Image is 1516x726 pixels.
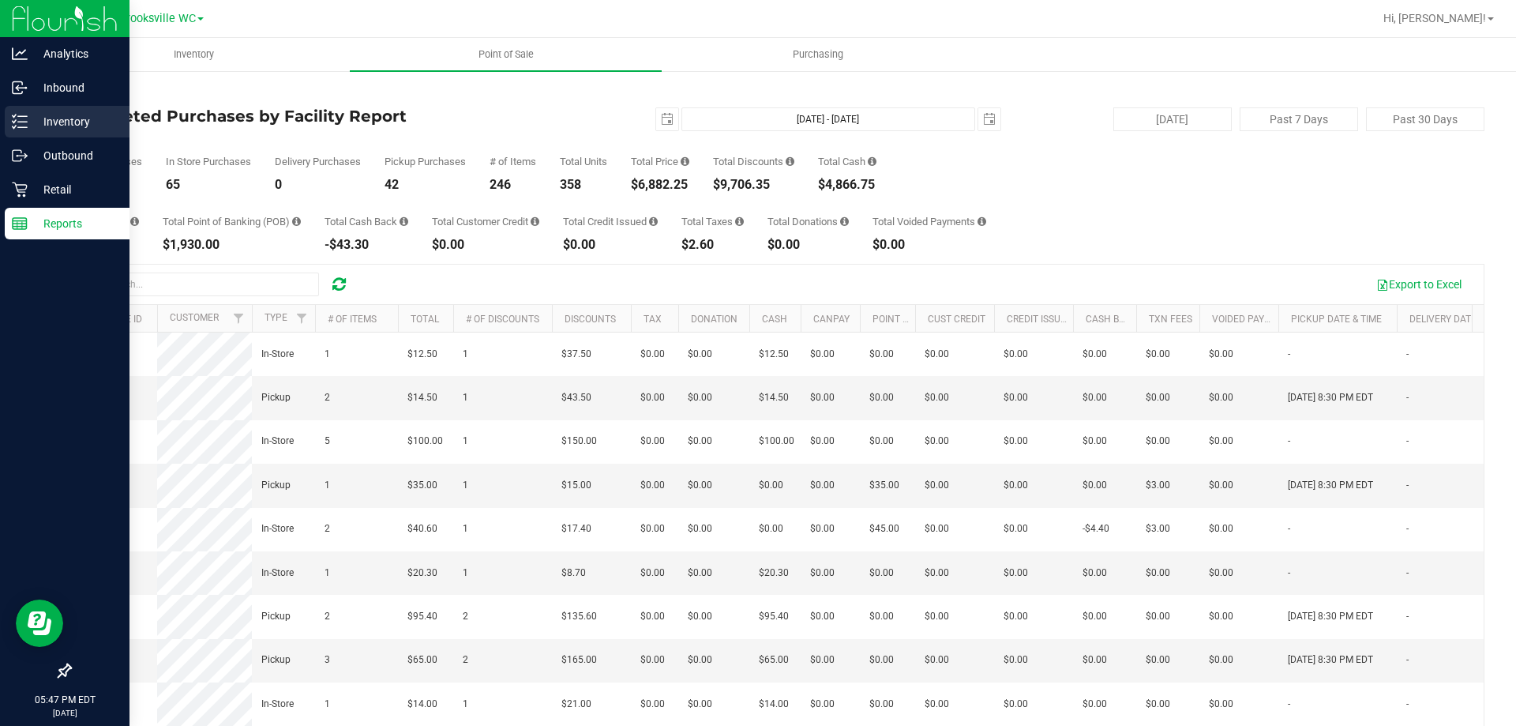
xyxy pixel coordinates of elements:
[1209,521,1233,536] span: $0.00
[1288,566,1290,581] span: -
[325,434,330,449] span: 5
[869,390,894,405] span: $0.00
[1146,609,1170,624] span: $0.00
[463,653,468,668] span: 2
[325,347,330,362] span: 1
[810,434,835,449] span: $0.00
[152,47,235,62] span: Inventory
[810,566,835,581] span: $0.00
[325,216,408,227] div: Total Cash Back
[82,273,319,296] input: Search...
[688,434,712,449] span: $0.00
[759,347,789,362] span: $12.50
[928,314,985,325] a: Cust Credit
[1083,697,1107,712] span: $0.00
[1083,434,1107,449] span: $0.00
[1146,478,1170,493] span: $3.00
[563,239,658,251] div: $0.00
[813,314,850,325] a: CanPay
[1406,521,1409,536] span: -
[163,239,301,251] div: $1,930.00
[69,107,541,125] h4: Completed Purchases by Facility Report
[759,434,794,449] span: $100.00
[869,347,894,362] span: $0.00
[713,156,794,167] div: Total Discounts
[644,314,662,325] a: Tax
[1209,434,1233,449] span: $0.00
[978,108,1000,130] span: select
[561,609,597,624] span: $135.60
[1004,521,1028,536] span: $0.00
[691,314,737,325] a: Donation
[1083,390,1107,405] span: $0.00
[12,182,28,197] inline-svg: Retail
[1291,314,1382,325] a: Pickup Date & Time
[275,156,361,167] div: Delivery Purchases
[1209,390,1233,405] span: $0.00
[1406,697,1409,712] span: -
[170,312,219,323] a: Customer
[1209,609,1233,624] span: $0.00
[1004,566,1028,581] span: $0.00
[28,44,122,63] p: Analytics
[1212,314,1290,325] a: Voided Payment
[1288,390,1373,405] span: [DATE] 8:30 PM EDT
[925,478,949,493] span: $0.00
[1146,390,1170,405] span: $0.00
[925,697,949,712] span: $0.00
[818,156,876,167] div: Total Cash
[1004,347,1028,362] span: $0.00
[681,216,744,227] div: Total Taxes
[978,216,986,227] i: Sum of all voided payment transaction amounts, excluding tips and transaction fees, for all purch...
[12,148,28,164] inline-svg: Outbound
[810,609,835,624] span: $0.00
[561,697,591,712] span: $21.00
[688,566,712,581] span: $0.00
[681,156,689,167] i: Sum of the total prices of all purchases in the date range.
[407,347,437,362] span: $12.50
[759,566,789,581] span: $20.30
[490,156,536,167] div: # of Items
[1004,434,1028,449] span: $0.00
[640,566,665,581] span: $0.00
[1406,434,1409,449] span: -
[463,434,468,449] span: 1
[1288,521,1290,536] span: -
[640,609,665,624] span: $0.00
[407,521,437,536] span: $40.60
[925,566,949,581] span: $0.00
[1209,566,1233,581] span: $0.00
[925,434,949,449] span: $0.00
[28,112,122,131] p: Inventory
[925,521,949,536] span: $0.00
[1209,697,1233,712] span: $0.00
[1113,107,1232,131] button: [DATE]
[1240,107,1358,131] button: Past 7 Days
[810,697,835,712] span: $0.00
[1288,347,1290,362] span: -
[432,216,539,227] div: Total Customer Credit
[289,305,315,332] a: Filter
[261,521,294,536] span: In-Store
[1083,478,1107,493] span: $0.00
[688,697,712,712] span: $0.00
[656,108,678,130] span: select
[163,216,301,227] div: Total Point of Banking (POB)
[407,478,437,493] span: $35.00
[1406,347,1409,362] span: -
[759,697,789,712] span: $14.00
[1366,271,1472,298] button: Export to Excel
[119,12,196,25] span: Brooksville WC
[407,653,437,668] span: $65.00
[328,314,377,325] a: # of Items
[1288,697,1290,712] span: -
[12,216,28,231] inline-svg: Reports
[631,179,689,191] div: $6,882.25
[840,216,849,227] i: Sum of all round-up-to-next-dollar total price adjustments for all purchases in the date range.
[261,697,294,712] span: In-Store
[681,239,744,251] div: $2.60
[385,156,466,167] div: Pickup Purchases
[28,146,122,165] p: Outbound
[1146,521,1170,536] span: $3.00
[261,390,291,405] span: Pickup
